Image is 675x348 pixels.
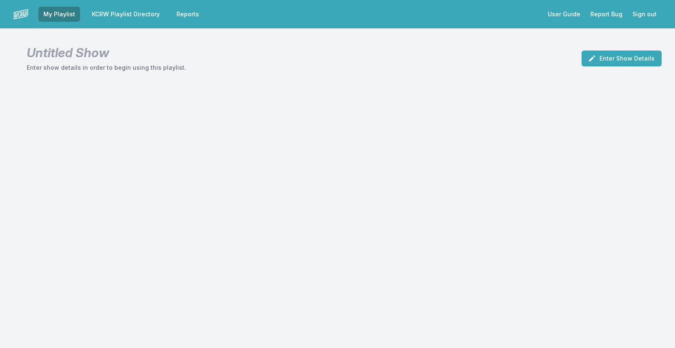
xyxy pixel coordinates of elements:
a: KCRW Playlist Directory [87,7,165,22]
a: My Playlist [38,7,80,22]
button: Sign out [627,7,662,22]
img: logo-white-87cec1fa9cbef997252546196dc51331.png [13,7,28,22]
button: Enter Show Details [582,51,662,66]
a: Reports [171,7,204,22]
p: Enter show details in order to begin using this playlist. [27,64,186,72]
h1: Untitled Show [27,45,186,60]
a: User Guide [543,7,585,22]
a: Report Bug [585,7,627,22]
